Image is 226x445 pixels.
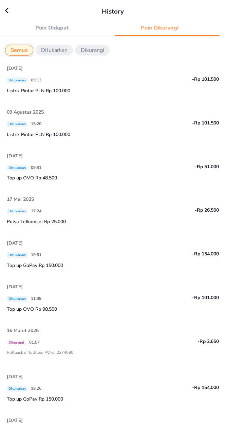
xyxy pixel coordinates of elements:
p: Listrik Pintar PLN Rp 100.000 [7,131,219,138]
span: [DATE] [7,153,23,159]
span: 09:13 [31,77,41,83]
p: Pulsa Telkomsel Rp 25.000 [7,218,219,226]
p: -Rp 154.000 [131,251,219,258]
span: [DATE] [7,65,23,72]
span: Dikurangi [7,340,26,346]
span: Poin Dikurangi [119,23,201,33]
p: -Rp 2.650 [131,338,219,345]
span: 17 Mei 2025 [7,196,34,203]
p: Rollback of fulfilled PO id: 2274680 [7,350,219,359]
span: [DATE] [7,418,23,424]
span: Ditukarkan [7,77,27,83]
p: History [102,7,124,17]
span: [DATE] [7,374,23,380]
span: Poin Didapat [11,23,93,33]
span: 19:31 [31,252,41,258]
span: Ditukarkan [7,296,27,302]
span: 16 Maret 2025 [7,328,39,334]
p: Ditukarkan [41,46,68,54]
p: -Rp 101.000 [131,294,219,302]
p: -Rp 51.000 [131,163,219,170]
span: Ditukarkan [7,386,27,392]
span: 17:24 [31,209,41,214]
span: 09 Agustus 2025 [7,109,44,115]
span: Ditukarkan [7,209,27,215]
span: 01:57 [29,340,40,345]
p: -Rp 154.000 [131,384,219,391]
p: Top up GoPay Rp 150.000 [7,262,219,269]
p: -Rp 101.500 [131,76,219,83]
p: Top up OVO Rp 48.500 [7,175,219,182]
a: Poin Dikurangi [115,22,219,34]
a: Poin Didapat [7,22,111,34]
button: Semua [5,45,33,56]
span: 18:26 [31,386,41,391]
span: 11:38 [31,296,41,302]
span: Ditukarkan [7,121,27,127]
p: Semua [11,46,28,54]
p: -Rp 101.500 [131,119,219,127]
p: -Rp 26.500 [131,207,219,214]
button: Ditukarkan [36,45,73,56]
span: Ditukarkan [7,165,27,171]
p: Dikurangi [81,46,104,54]
p: Top up GoPay Rp 150.000 [7,396,219,403]
button: Dikurangi [75,45,110,56]
p: Listrik Pintar PLN Rp 100.000 [7,87,219,94]
div: loyalty history tabs [5,20,221,34]
p: -Rp 253.500 [131,428,219,435]
p: Top up OVO Rp 98.500 [7,306,219,313]
span: 15:20 [31,121,41,127]
span: 09:31 [31,165,41,170]
span: Ditukarkan [7,252,27,258]
span: [DATE] [7,284,23,290]
span: [DATE] [7,240,23,247]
